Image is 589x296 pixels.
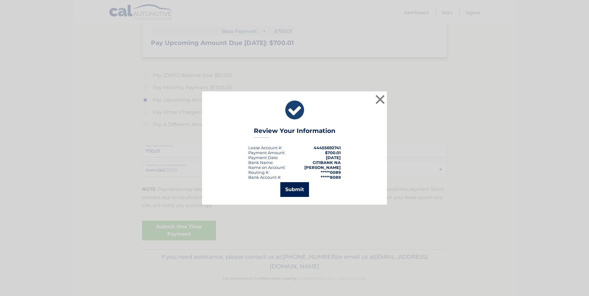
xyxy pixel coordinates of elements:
div: Lease Account #: [248,145,282,150]
span: [DATE] [326,155,341,160]
strong: [PERSON_NAME] [304,165,341,170]
div: Payment Amount: [248,150,285,155]
strong: 44455692741 [314,145,341,150]
div: Bank Account #: [248,175,281,180]
strong: CITIBANK NA [313,160,341,165]
button: Submit [280,182,309,197]
div: Name on Account: [248,165,286,170]
div: : [248,155,278,160]
span: $700.01 [325,150,341,155]
h3: Review Your Information [254,127,335,138]
button: × [374,93,386,106]
span: Payment Date [248,155,278,160]
div: Bank Name: [248,160,274,165]
div: Routing #: [248,170,269,175]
